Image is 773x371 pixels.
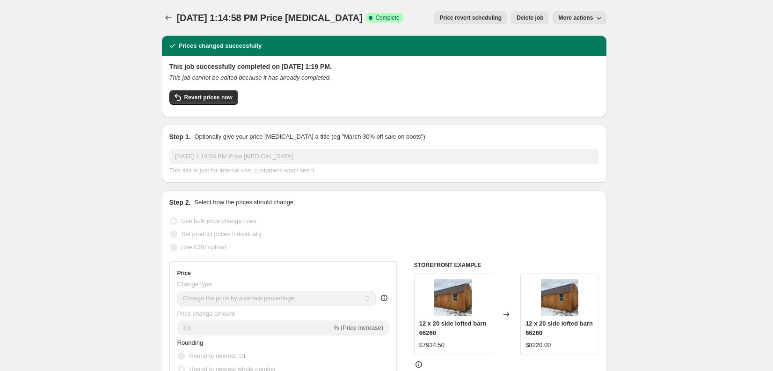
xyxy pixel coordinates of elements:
[169,62,599,71] h2: This job successfully completed on [DATE] 1:19 PM.
[182,217,256,224] span: Use bulk price change rules
[525,341,551,350] div: $8220.00
[419,341,445,350] div: $7934.50
[434,279,472,316] img: IMG-7132_80x.jpg
[419,320,487,336] span: 12 x 20 side lofted barn 66260
[162,11,175,24] button: Price change jobs
[177,320,332,335] input: -15
[182,244,226,251] span: Use CSV upload
[525,320,593,336] span: 12 x 20 side lofted barn 66260
[182,230,262,237] span: Set product prices individually
[194,132,425,141] p: Optionally give your price [MEDICAL_DATA] a title (eg "March 30% off sale on boots")
[179,41,262,51] h2: Prices changed successfully
[517,14,543,22] span: Delete job
[439,14,502,22] span: Price revert scheduling
[169,149,599,164] input: 30% off holiday sale
[379,293,389,303] div: help
[177,13,363,23] span: [DATE] 1:14:58 PM Price [MEDICAL_DATA]
[169,90,238,105] button: Revert prices now
[184,94,233,101] span: Revert prices now
[177,339,204,346] span: Rounding
[541,279,578,316] img: IMG-7132_80x.jpg
[169,74,331,81] i: This job cannot be edited because it has already completed.
[414,261,599,269] h6: STOREFRONT EXAMPLE
[169,167,314,174] span: This title is just for internal use, customers won't see it
[334,324,383,331] span: % (Price increase)
[169,198,191,207] h2: Step 2.
[177,269,191,277] h3: Price
[190,352,246,359] span: Round to nearest .01
[434,11,507,24] button: Price revert scheduling
[553,11,606,24] button: More actions
[194,198,293,207] p: Select how the prices should change
[177,310,235,317] span: Price change amount
[169,132,191,141] h2: Step 1.
[177,281,212,288] span: Change type
[375,14,399,22] span: Complete
[558,14,593,22] span: More actions
[511,11,549,24] button: Delete job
